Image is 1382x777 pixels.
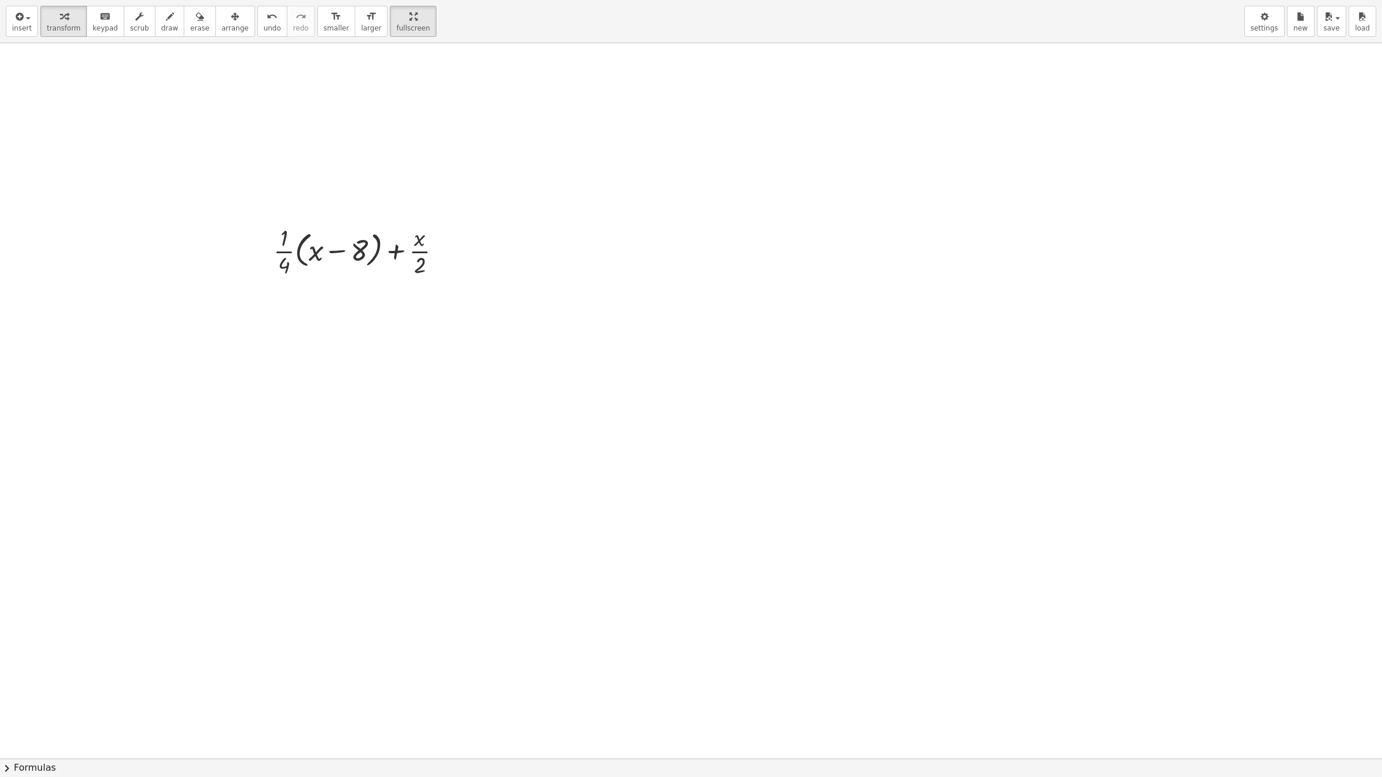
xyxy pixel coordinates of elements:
[215,6,255,37] button: arrange
[100,10,111,24] i: keyboard
[355,6,388,37] button: format_sizelarger
[47,24,81,32] span: transform
[1355,24,1370,32] span: load
[295,10,306,24] i: redo
[257,6,287,37] button: undoundo
[331,10,341,24] i: format_size
[1317,6,1346,37] button: save
[293,24,309,32] span: redo
[124,6,155,37] button: scrub
[1287,6,1315,37] button: new
[222,24,249,32] span: arrange
[12,24,32,32] span: insert
[361,24,381,32] span: larger
[1293,24,1308,32] span: new
[396,24,430,32] span: fullscreen
[86,6,124,37] button: keyboardkeypad
[190,24,209,32] span: erase
[267,10,278,24] i: undo
[130,24,149,32] span: scrub
[264,24,281,32] span: undo
[1251,24,1278,32] span: settings
[161,24,179,32] span: draw
[324,24,349,32] span: smaller
[6,6,38,37] button: insert
[317,6,355,37] button: format_sizesmaller
[1323,24,1339,32] span: save
[1244,6,1285,37] button: settings
[287,6,315,37] button: redoredo
[366,10,377,24] i: format_size
[155,6,185,37] button: draw
[40,6,87,37] button: transform
[390,6,436,37] button: fullscreen
[93,24,118,32] span: keypad
[1349,6,1376,37] button: load
[184,6,215,37] button: erase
